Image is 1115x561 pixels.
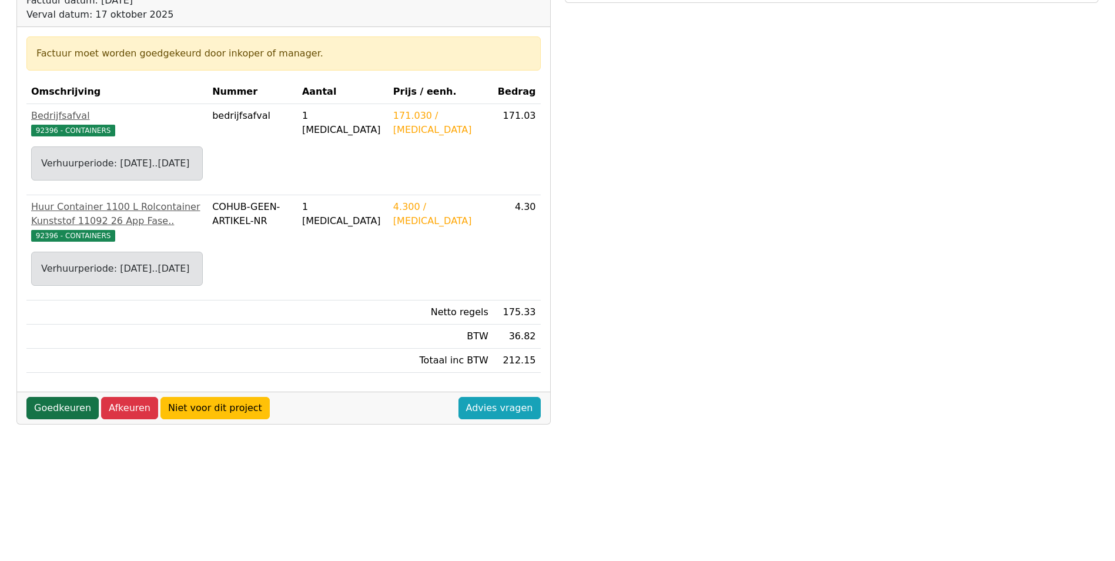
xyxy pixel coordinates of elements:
td: 36.82 [493,325,541,349]
span: 92396 - CONTAINERS [31,230,115,242]
a: Huur Container 1100 L Rolcontainer Kunststof 11092 26 App Fase..92396 - CONTAINERS [31,200,203,242]
div: Factuur moet worden goedgekeurd door inkoper of manager. [36,46,531,61]
div: Verhuurperiode: [DATE]..[DATE] [41,156,193,171]
a: Niet voor dit project [160,397,270,419]
th: Bedrag [493,80,541,104]
div: 171.030 / [MEDICAL_DATA] [393,109,488,137]
div: Verhuurperiode: [DATE]..[DATE] [41,262,193,276]
th: Aantal [297,80,389,104]
td: BTW [389,325,493,349]
td: bedrijfsafval [207,104,297,195]
td: 4.30 [493,195,541,300]
div: Huur Container 1100 L Rolcontainer Kunststof 11092 26 App Fase.. [31,200,203,228]
td: Netto regels [389,300,493,325]
div: 1 [MEDICAL_DATA] [302,200,384,228]
a: Goedkeuren [26,397,99,419]
td: 175.33 [493,300,541,325]
td: 171.03 [493,104,541,195]
span: 92396 - CONTAINERS [31,125,115,136]
td: COHUB-GEEN-ARTIKEL-NR [207,195,297,300]
th: Prijs / eenh. [389,80,493,104]
div: Bedrijfsafval [31,109,203,123]
a: Afkeuren [101,397,158,419]
th: Omschrijving [26,80,207,104]
div: 1 [MEDICAL_DATA] [302,109,384,137]
th: Nummer [207,80,297,104]
a: Bedrijfsafval92396 - CONTAINERS [31,109,203,137]
div: Verval datum: 17 oktober 2025 [26,8,309,22]
td: Totaal inc BTW [389,349,493,373]
td: 212.15 [493,349,541,373]
a: Advies vragen [458,397,541,419]
div: 4.300 / [MEDICAL_DATA] [393,200,488,228]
